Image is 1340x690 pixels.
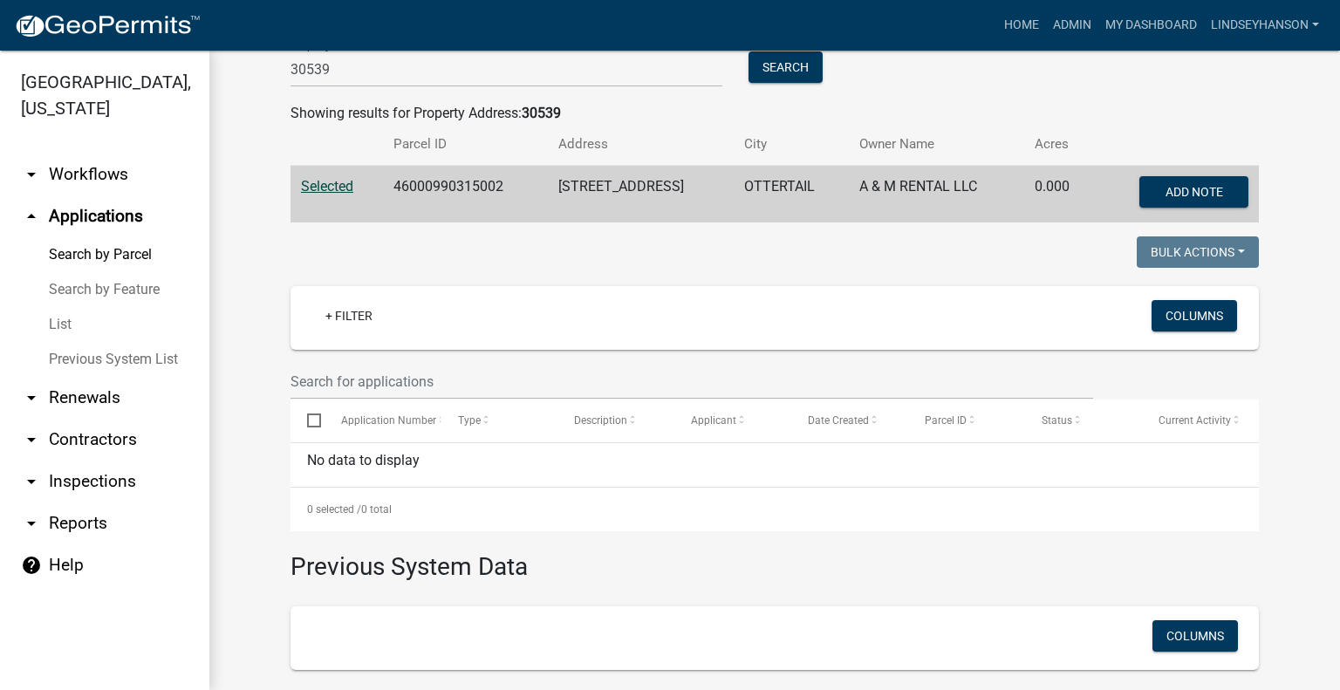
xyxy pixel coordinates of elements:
[21,471,42,492] i: arrow_drop_down
[1142,400,1259,441] datatable-header-cell: Current Activity
[21,164,42,185] i: arrow_drop_down
[522,105,561,121] strong: 30539
[291,443,1259,487] div: No data to display
[1042,414,1072,427] span: Status
[749,51,823,83] button: Search
[21,513,42,534] i: arrow_drop_down
[1024,124,1095,165] th: Acres
[383,166,548,223] td: 46000990315002
[1165,185,1222,199] span: Add Note
[311,300,386,331] a: + Filter
[1152,620,1238,652] button: Columns
[383,124,548,165] th: Parcel ID
[291,103,1259,124] div: Showing results for Property Address:
[21,387,42,408] i: arrow_drop_down
[291,364,1093,400] input: Search for applications
[997,9,1046,42] a: Home
[925,414,967,427] span: Parcel ID
[791,400,908,441] datatable-header-cell: Date Created
[691,414,736,427] span: Applicant
[324,400,441,441] datatable-header-cell: Application Number
[1046,9,1098,42] a: Admin
[734,166,850,223] td: OTTERTAIL
[1204,9,1326,42] a: Lindseyhanson
[291,488,1259,531] div: 0 total
[291,531,1259,585] h3: Previous System Data
[849,124,1024,165] th: Owner Name
[1098,9,1204,42] a: My Dashboard
[849,166,1024,223] td: A & M RENTAL LLC
[1139,176,1248,208] button: Add Note
[341,414,436,427] span: Application Number
[734,124,850,165] th: City
[1152,300,1237,331] button: Columns
[307,503,361,516] span: 0 selected /
[548,124,733,165] th: Address
[21,555,42,576] i: help
[21,429,42,450] i: arrow_drop_down
[1025,400,1142,441] datatable-header-cell: Status
[1137,236,1259,268] button: Bulk Actions
[441,400,557,441] datatable-header-cell: Type
[301,178,353,195] a: Selected
[21,206,42,227] i: arrow_drop_up
[674,400,791,441] datatable-header-cell: Applicant
[808,414,869,427] span: Date Created
[908,400,1025,441] datatable-header-cell: Parcel ID
[291,400,324,441] datatable-header-cell: Select
[1159,414,1231,427] span: Current Activity
[1024,166,1095,223] td: 0.000
[574,414,627,427] span: Description
[548,166,733,223] td: [STREET_ADDRESS]
[557,400,674,441] datatable-header-cell: Description
[458,414,481,427] span: Type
